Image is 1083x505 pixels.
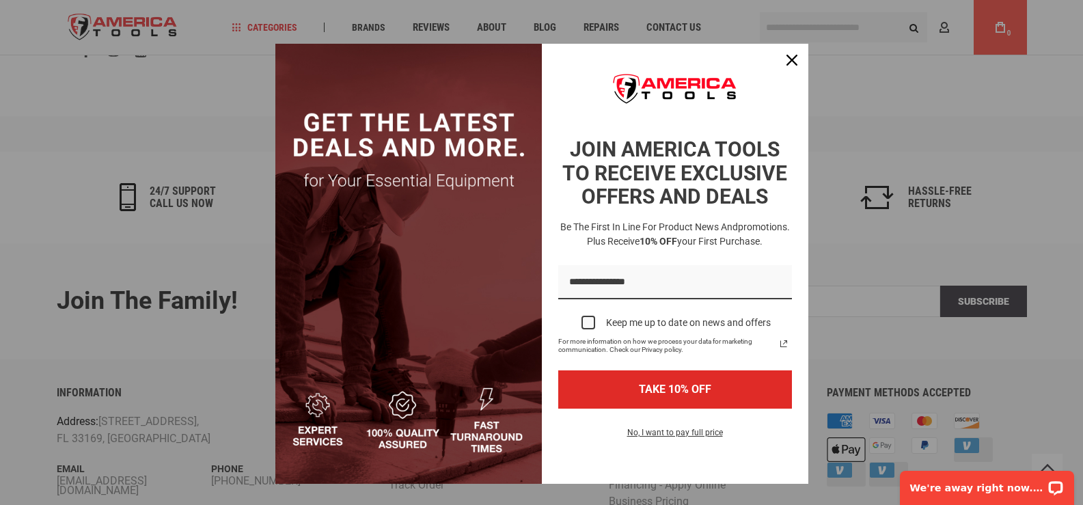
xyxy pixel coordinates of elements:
[606,317,771,329] div: Keep me up to date on news and offers
[640,236,677,247] strong: 10% OFF
[562,137,787,208] strong: JOIN AMERICA TOOLS TO RECEIVE EXCLUSIVE OFFERS AND DEALS
[786,55,797,66] svg: close icon
[776,336,792,352] a: Read our Privacy Policy
[891,462,1083,505] iframe: LiveChat chat widget
[776,44,808,77] button: Close
[558,338,776,354] span: For more information on how we process your data for marketing communication. Check our Privacy p...
[558,370,792,408] button: TAKE 10% OFF
[587,221,790,247] span: promotions. Plus receive your first purchase.
[776,336,792,352] svg: link icon
[556,220,795,249] h3: Be the first in line for product news and
[616,425,734,448] button: No, I want to pay full price
[558,265,792,300] input: Email field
